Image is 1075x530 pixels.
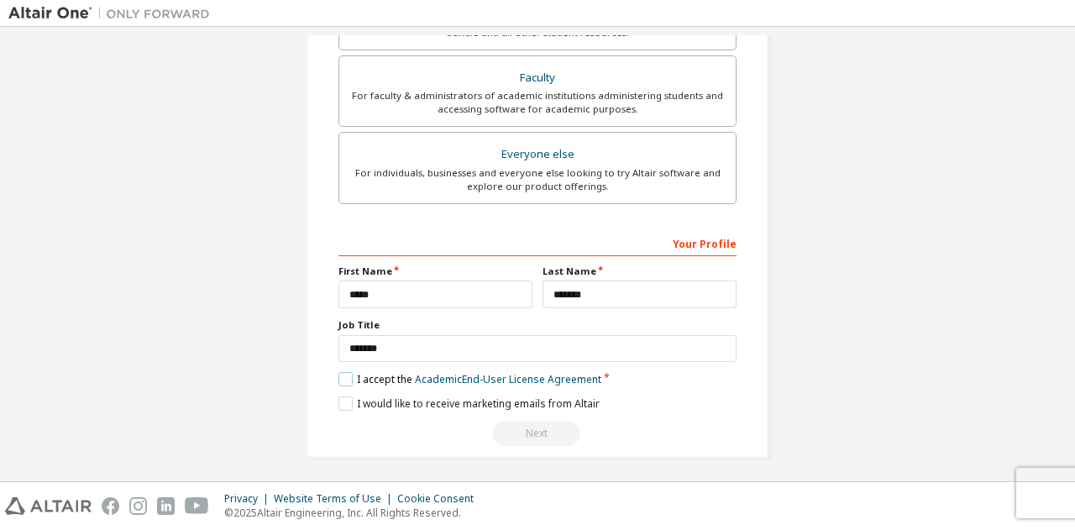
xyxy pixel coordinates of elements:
p: © 2025 Altair Engineering, Inc. All Rights Reserved. [224,506,484,520]
div: Privacy [224,492,274,506]
label: Job Title [338,318,737,332]
label: Last Name [543,265,737,278]
div: Your Profile [338,229,737,256]
label: I accept the [338,372,601,386]
div: For faculty & administrators of academic institutions administering students and accessing softwa... [349,89,726,116]
img: facebook.svg [102,497,119,515]
div: Website Terms of Use [274,492,397,506]
div: Cookie Consent [397,492,484,506]
img: linkedin.svg [157,497,175,515]
div: Read and acccept EULA to continue [338,421,737,446]
img: altair_logo.svg [5,497,92,515]
img: youtube.svg [185,497,209,515]
img: instagram.svg [129,497,147,515]
label: First Name [338,265,532,278]
a: Academic End-User License Agreement [415,372,601,386]
label: I would like to receive marketing emails from Altair [338,396,600,411]
img: Altair One [8,5,218,22]
div: Everyone else [349,143,726,166]
div: For individuals, businesses and everyone else looking to try Altair software and explore our prod... [349,166,726,193]
div: Faculty [349,66,726,90]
